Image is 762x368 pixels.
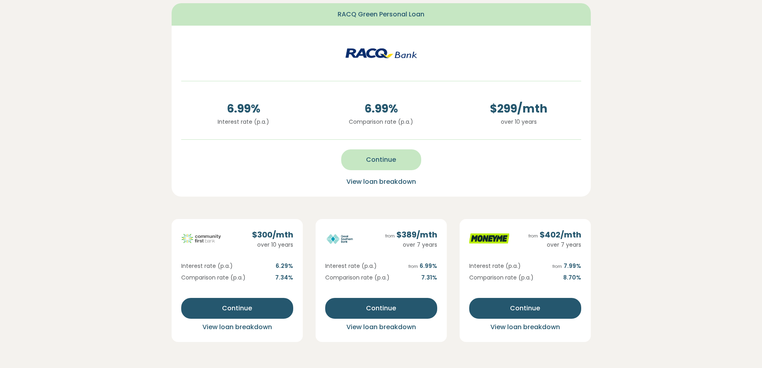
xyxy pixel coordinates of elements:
[456,101,581,117] span: $ 299 /mth
[385,233,395,239] span: from
[408,262,437,270] span: 6.99 %
[325,322,437,332] button: View loan breakdown
[181,101,306,117] span: 6.99 %
[275,273,293,282] span: 7.34 %
[341,149,421,170] button: Continue
[552,263,562,269] span: from
[528,233,538,239] span: from
[528,241,581,249] div: over 7 years
[469,229,509,249] img: moneyme logo
[385,229,437,241] div: $ 389 /mth
[181,322,293,332] button: View loan breakdown
[181,117,306,126] p: Interest rate (p.a.)
[319,117,444,126] p: Comparison rate (p.a.)
[338,10,424,19] span: RACQ Green Personal Loan
[563,273,581,282] span: 8.70 %
[385,241,437,249] div: over 7 years
[252,229,293,241] div: $ 300 /mth
[325,229,365,249] img: great-southern logo
[469,298,581,319] button: Continue
[325,298,437,319] button: Continue
[510,304,540,313] span: Continue
[456,117,581,126] p: over 10 years
[469,322,581,332] button: View loan breakdown
[181,229,221,249] img: community-first logo
[222,304,252,313] span: Continue
[552,262,581,270] span: 7.99 %
[528,229,581,241] div: $ 402 /mth
[276,262,293,270] span: 6.29 %
[366,155,396,165] span: Continue
[325,262,377,270] span: Interest rate (p.a.)
[346,322,416,332] span: View loan breakdown
[346,177,416,186] span: View loan breakdown
[408,263,418,269] span: from
[490,322,560,332] span: View loan breakdown
[181,262,233,270] span: Interest rate (p.a.)
[319,101,444,117] span: 6.99 %
[202,322,272,332] span: View loan breakdown
[469,262,521,270] span: Interest rate (p.a.)
[252,241,293,249] div: over 10 years
[469,273,534,282] span: Comparison rate (p.a.)
[181,273,246,282] span: Comparison rate (p.a.)
[344,177,418,187] button: View loan breakdown
[345,35,417,71] img: racq-personal logo
[325,273,390,282] span: Comparison rate (p.a.)
[366,304,396,313] span: Continue
[181,298,293,319] button: Continue
[421,273,437,282] span: 7.31 %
